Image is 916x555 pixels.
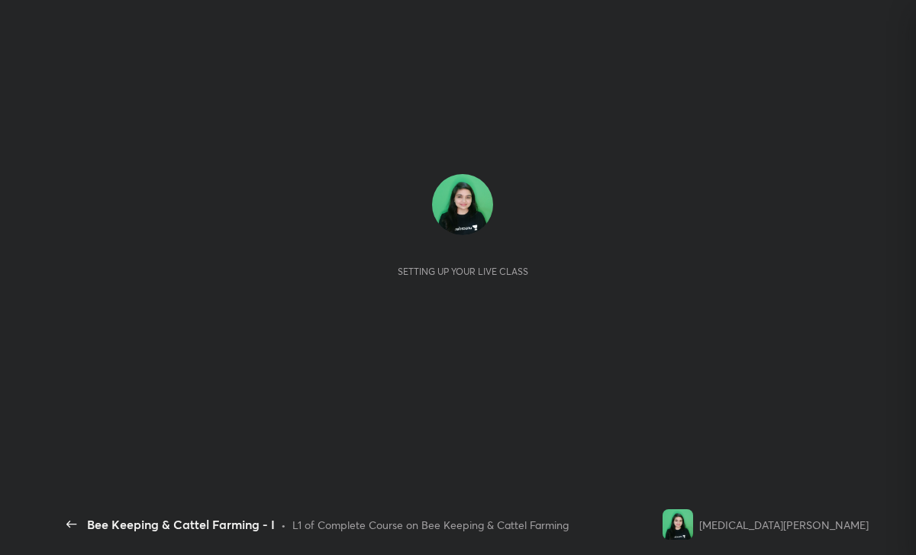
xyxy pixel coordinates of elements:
div: • [281,517,286,533]
img: 9a7fcd7d765c4f259b8b688c0b597ba8.jpg [432,174,493,235]
img: 9a7fcd7d765c4f259b8b688c0b597ba8.jpg [663,509,693,540]
div: L1 of Complete Course on Bee Keeping & Cattel Farming [292,517,569,533]
div: Setting up your live class [398,266,528,277]
div: Bee Keeping & Cattel Farming - I [87,515,275,534]
div: [MEDICAL_DATA][PERSON_NAME] [699,517,869,533]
